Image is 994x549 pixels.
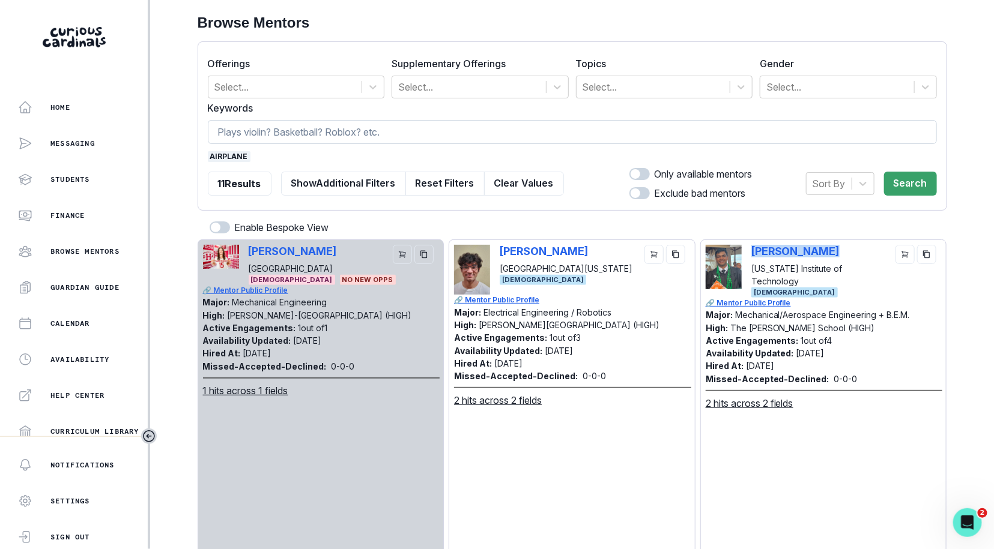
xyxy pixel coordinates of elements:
[706,348,794,358] p: Availability Updated:
[235,220,329,235] p: Enable Bespoke View
[454,320,476,330] p: High:
[249,262,337,275] p: [GEOGRAPHIC_DATA]
[834,373,858,385] p: 0 - 0 - 0
[393,245,412,264] button: cart
[706,323,728,333] p: High:
[479,320,659,330] p: [PERSON_NAME][GEOGRAPHIC_DATA] (HIGH)
[978,508,987,518] span: 2
[50,532,90,542] p: Sign Out
[706,310,733,320] p: Major:
[50,139,95,148] p: Messaging
[50,355,109,364] p: Availability
[228,310,412,320] p: [PERSON_NAME]-[GEOGRAPHIC_DATA] (HIGH)
[203,383,288,398] u: 1 hits across 1 fields
[706,361,744,371] p: Hired At:
[203,245,239,269] img: Picture of Chloe Bednar
[203,348,241,358] p: Hired At:
[50,103,70,112] p: Home
[340,275,396,285] span: No New Opps
[208,56,378,71] label: Offerings
[454,393,542,407] u: 2 hits across 2 fields
[218,176,261,191] p: 11 Results
[50,211,85,220] p: Finance
[454,307,481,317] p: Major:
[454,332,547,343] p: Active Engagements:
[454,245,490,295] img: Picture of Ayan Bhatia
[746,361,774,371] p: [DATE]
[208,151,250,162] span: airplane
[232,297,327,307] p: Mechanical Engineering
[198,14,947,32] h2: Browse Mentors
[454,370,578,382] p: Missed-Accepted-Declined:
[50,391,105,400] p: Help Center
[576,56,746,71] label: Topics
[332,360,355,373] p: 0 - 0 - 0
[50,283,120,292] p: Guardian Guide
[884,172,937,196] button: Search
[281,172,406,196] button: ShowAdditional Filters
[500,262,632,275] p: [GEOGRAPHIC_DATA][US_STATE]
[796,348,825,358] p: [DATE]
[706,298,943,308] a: 🔗 Mentor Public Profile
[203,285,440,296] a: 🔗 Mentor Public Profile
[454,295,691,305] a: 🔗 Mentor Public Profile
[208,101,930,115] label: Keywords
[43,27,106,47] img: Curious Cardinals Logo
[760,56,930,71] label: Gender
[655,186,746,200] p: Exclude bad mentors
[203,323,296,333] p: Active Engagements:
[141,428,157,444] button: Toggle sidebar
[50,175,90,184] p: Students
[203,297,230,307] p: Major:
[203,310,225,320] p: High:
[801,335,832,346] p: 1 out of 4
[953,508,982,537] iframe: Intercom live chat
[294,335,322,346] p: [DATE]
[500,275,586,285] span: [DEMOGRAPHIC_DATA]
[706,245,742,289] img: Picture of Aditya Jain
[249,245,337,257] p: [PERSON_NAME]
[50,496,90,506] p: Settings
[706,335,799,346] p: Active Engagements:
[249,275,335,285] span: [DEMOGRAPHIC_DATA]
[484,172,564,196] button: Clear Values
[494,358,523,368] p: [DATE]
[735,310,910,320] p: Mechanical/Aerospace Engineering + B.E.M.
[405,172,485,196] button: Reset Filters
[583,370,606,382] p: 0 - 0 - 0
[545,346,573,356] p: [DATE]
[203,335,291,346] p: Availability Updated:
[454,358,492,368] p: Hired At:
[751,245,850,257] p: [PERSON_NAME]
[299,323,328,333] p: 1 out of 1
[50,319,90,328] p: Calendar
[644,245,664,264] button: cart
[208,120,937,144] input: Plays violin? Basketball? Roblox? etc.
[454,346,542,356] p: Availability Updated:
[655,167,753,181] p: Only available mentors
[50,460,115,470] p: Notifications
[550,332,581,343] p: 1 out of 3
[917,245,936,264] button: copy
[706,373,829,385] p: Missed-Accepted-Declined:
[751,287,838,298] span: [DEMOGRAPHIC_DATA]
[414,245,434,264] button: copy
[730,323,875,333] p: The [PERSON_NAME] School (HIGH)
[706,396,793,410] u: 2 hits across 2 fields
[392,56,562,71] label: Supplementary Offerings
[203,360,327,373] p: Missed-Accepted-Declined:
[483,307,611,317] p: Electrical Engineering / Robotics
[500,245,599,257] p: [PERSON_NAME]
[50,427,139,436] p: Curriculum Library
[666,245,685,264] button: copy
[50,247,120,256] p: Browse Mentors
[751,262,891,287] p: [US_STATE] Institute of Technology
[243,348,271,358] p: [DATE]
[896,245,915,264] button: cart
